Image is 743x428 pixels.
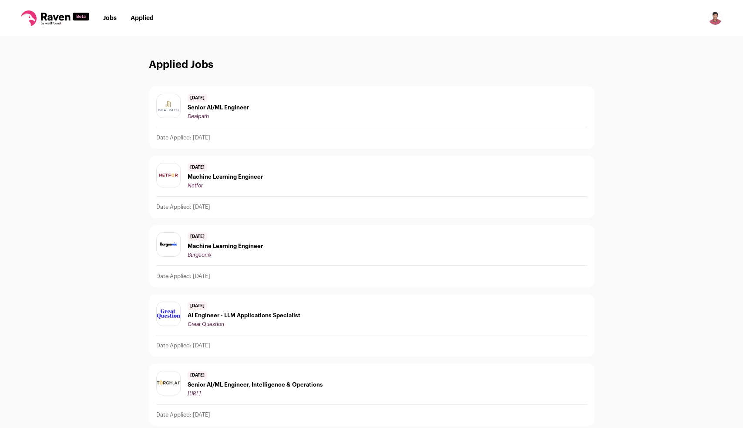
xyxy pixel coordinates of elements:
span: Great Question [188,322,224,327]
span: [URL] [188,391,201,396]
span: Senior AI/ML Engineer [188,104,249,111]
button: Open dropdown [708,11,722,25]
a: [DATE] Senior AI/ML Engineer, Intelligence & Operations [URL] Date Applied: [DATE] [149,364,594,425]
img: 292aceb375fd50cdb669d3b306e55292e41d78ed7a7aa90374412ccf504e6834.jpg [157,371,180,395]
span: Dealpath [188,114,209,119]
span: [DATE] [188,94,207,102]
h1: Applied Jobs [149,58,595,72]
img: 5fd47ac8162c77f4cd1d5a9f598c03d70ba8689b17477895a62a7d551e5420b8.png [157,99,180,113]
span: Machine Learning Engineer [188,173,263,180]
img: ed9fed97fabbdb4ee2f52cb442c6c9f98d098387e8fa74f22ecf6723d63985cf.jpg [157,302,180,326]
p: Date Applied: [DATE] [156,342,210,349]
span: Burgeonix [188,252,212,258]
span: Machine Learning Engineer [188,243,263,250]
span: AI Engineer - LLM Applications Specialist [188,312,300,319]
span: [DATE] [188,302,207,310]
a: Jobs [103,15,117,21]
a: [DATE] Senior AI/ML Engineer Dealpath Date Applied: [DATE] [149,87,594,148]
a: Applied [131,15,154,21]
span: [DATE] [188,371,207,380]
a: [DATE] Machine Learning Engineer Netfor Date Applied: [DATE] [149,156,594,217]
p: Date Applied: [DATE] [156,273,210,280]
p: Date Applied: [DATE] [156,411,210,418]
img: 19395944-medium_jpg [708,11,722,25]
p: Date Applied: [DATE] [156,134,210,141]
span: [DATE] [188,232,207,241]
a: [DATE] AI Engineer - LLM Applications Specialist Great Question Date Applied: [DATE] [149,295,594,356]
img: 299309901e684d8f0c64ff7181473b631c77d1b2049312f542079a79ee0189db.jpg [157,236,180,254]
img: 5537c7ac4d3cfea7763a49ebea0b1a086fdc6e24a5b64327d1c58e6393c08a2f.jpg [157,163,180,187]
p: Date Applied: [DATE] [156,204,210,211]
span: [DATE] [188,163,207,172]
span: Netfor [188,183,203,188]
span: Senior AI/ML Engineer, Intelligence & Operations [188,381,323,388]
a: [DATE] Machine Learning Engineer Burgeonix Date Applied: [DATE] [149,225,594,287]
